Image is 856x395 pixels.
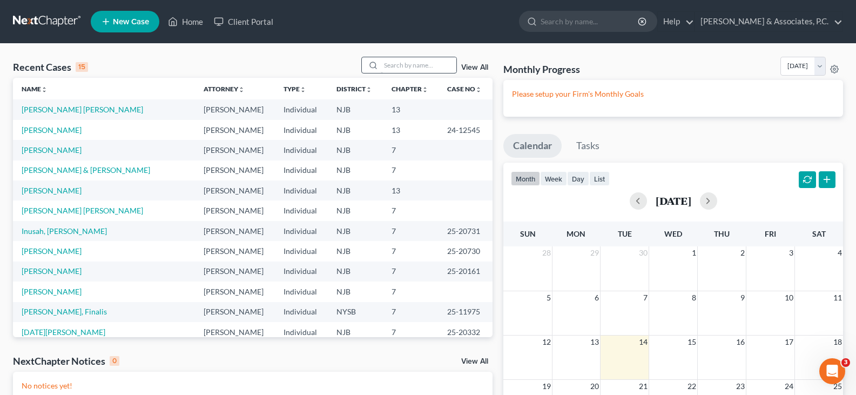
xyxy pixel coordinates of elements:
[642,291,649,304] span: 7
[589,336,600,349] span: 13
[439,221,493,241] td: 25-20731
[691,246,697,259] span: 1
[383,221,439,241] td: 7
[275,302,328,322] td: Individual
[383,99,439,119] td: 13
[275,200,328,220] td: Individual
[832,336,843,349] span: 18
[13,354,119,367] div: NextChapter Notices
[383,200,439,220] td: 7
[195,282,275,302] td: [PERSON_NAME]
[383,262,439,282] td: 7
[503,63,580,76] h3: Monthly Progress
[392,85,428,93] a: Chapterunfold_more
[594,291,600,304] span: 6
[22,206,143,215] a: [PERSON_NAME] [PERSON_NAME]
[383,120,439,140] td: 13
[366,86,372,93] i: unfold_more
[739,246,746,259] span: 2
[328,302,383,322] td: NYSB
[819,358,845,384] iframe: Intercom live chat
[541,336,552,349] span: 12
[208,12,279,31] a: Client Portal
[383,140,439,160] td: 7
[439,302,493,322] td: 25-11975
[784,291,794,304] span: 10
[638,336,649,349] span: 14
[22,380,484,391] p: No notices yet!
[195,262,275,282] td: [PERSON_NAME]
[383,322,439,342] td: 7
[22,105,143,114] a: [PERSON_NAME] [PERSON_NAME]
[275,180,328,200] td: Individual
[300,86,306,93] i: unfold_more
[22,186,82,195] a: [PERSON_NAME]
[735,380,746,393] span: 23
[589,171,610,186] button: list
[328,221,383,241] td: NJB
[275,322,328,342] td: Individual
[638,246,649,259] span: 30
[461,358,488,365] a: View All
[22,226,107,236] a: Inusah, [PERSON_NAME]
[567,171,589,186] button: day
[284,85,306,93] a: Typeunfold_more
[512,89,834,99] p: Please setup your Firm's Monthly Goals
[664,229,682,238] span: Wed
[195,160,275,180] td: [PERSON_NAME]
[461,64,488,71] a: View All
[439,322,493,342] td: 25-20332
[567,134,609,158] a: Tasks
[22,165,150,175] a: [PERSON_NAME] & [PERSON_NAME]
[22,287,82,296] a: [PERSON_NAME]
[545,291,552,304] span: 5
[22,85,48,93] a: Nameunfold_more
[204,85,245,93] a: Attorneyunfold_more
[22,125,82,135] a: [PERSON_NAME]
[812,229,826,238] span: Sat
[383,241,439,261] td: 7
[328,99,383,119] td: NJB
[275,99,328,119] td: Individual
[275,140,328,160] td: Individual
[475,86,482,93] i: unfold_more
[383,282,439,302] td: 7
[541,380,552,393] span: 19
[656,195,691,206] h2: [DATE]
[195,241,275,261] td: [PERSON_NAME]
[110,356,119,366] div: 0
[714,229,730,238] span: Thu
[589,380,600,393] span: 20
[381,57,456,73] input: Search by name...
[447,85,482,93] a: Case Nounfold_more
[541,11,639,31] input: Search by name...
[511,171,540,186] button: month
[520,229,536,238] span: Sun
[618,229,632,238] span: Tue
[113,18,149,26] span: New Case
[195,180,275,200] td: [PERSON_NAME]
[439,120,493,140] td: 24-12545
[41,86,48,93] i: unfold_more
[638,380,649,393] span: 21
[328,120,383,140] td: NJB
[832,291,843,304] span: 11
[275,282,328,302] td: Individual
[589,246,600,259] span: 29
[328,180,383,200] td: NJB
[195,140,275,160] td: [PERSON_NAME]
[383,180,439,200] td: 13
[13,61,88,73] div: Recent Cases
[735,336,746,349] span: 16
[336,85,372,93] a: Districtunfold_more
[765,229,776,238] span: Fri
[195,221,275,241] td: [PERSON_NAME]
[328,282,383,302] td: NJB
[328,262,383,282] td: NJB
[691,291,697,304] span: 8
[686,336,697,349] span: 15
[439,262,493,282] td: 25-20161
[76,62,88,72] div: 15
[238,86,245,93] i: unfold_more
[22,266,82,276] a: [PERSON_NAME]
